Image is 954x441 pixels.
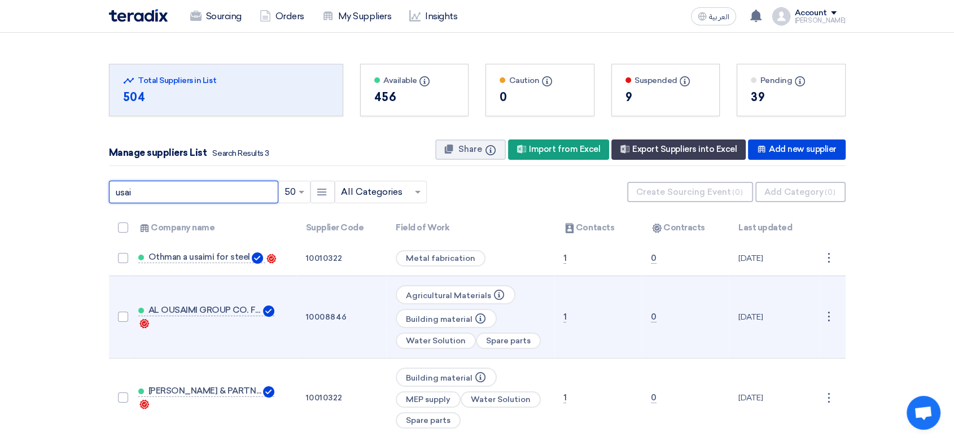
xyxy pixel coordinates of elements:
div: 0 [500,89,580,106]
a: AL OUSAIMI GROUP CO. FOR TRADING Verified Account [138,305,274,316]
th: Last updated [729,215,820,241]
div: Pending [751,75,832,86]
div: Caution [500,75,580,86]
th: Supplier Code [297,215,387,241]
a: Insights [400,4,466,29]
div: Import from Excel [508,139,609,160]
a: Othman a usaimi for steel Verified Account [138,252,265,263]
div: 9 [625,89,706,106]
a: My Suppliers [313,4,400,29]
td: 10010322 [297,358,387,438]
div: Available [374,75,455,86]
span: (0) [732,188,743,197]
span: (0) [825,188,835,197]
img: Teradix logo [109,9,168,22]
div: Add new supplier [748,139,845,160]
a: Sourcing [181,4,251,29]
div: Account [795,8,827,18]
div: Export Suppliers into Excel [611,139,746,160]
span: 0 [651,392,657,403]
span: 0 [651,312,657,322]
a: Orders [251,4,313,29]
button: Create Sourcing Event(0) [627,182,753,202]
td: [DATE] [729,241,820,276]
span: Building material [396,368,497,387]
span: 50 [285,185,296,199]
span: 0 [651,253,657,264]
span: Spare parts [396,412,461,429]
span: Agricultural Materials [396,285,515,304]
div: Open chat [907,396,940,430]
td: 10010322 [297,241,387,276]
span: Water Solution [461,391,541,408]
th: Contacts [554,215,642,241]
span: Water Solution [396,333,476,349]
span: Share [458,144,482,154]
span: 1 [563,253,567,264]
button: Add Category(0) [755,182,846,202]
div: ⋮ [820,308,838,326]
span: [PERSON_NAME] & PARTNERS TRD. CO. [148,386,261,395]
span: 1 [563,392,567,403]
span: MEP supply [396,391,461,408]
div: Manage suppliers List [109,146,269,160]
div: 39 [751,89,832,106]
div: Total Suppliers in List [123,75,329,86]
div: 504 [123,89,329,106]
span: العربية [709,13,729,21]
button: العربية [691,7,736,25]
input: Search in list... [109,181,278,203]
span: Spare parts [476,333,541,349]
img: Verified Account [252,252,263,264]
span: Metal fabrication [396,250,485,267]
td: [DATE] [729,358,820,438]
img: profile_test.png [772,7,790,25]
span: Building material [396,309,497,328]
span: 1 [563,312,567,322]
div: ⋮ [820,389,838,407]
div: [PERSON_NAME] [795,18,846,24]
th: Company name [129,215,297,241]
td: 10008846 [297,276,387,358]
button: Share [435,139,506,160]
span: Search Results 3 [212,149,269,158]
span: Othman a usaimi for steel [148,252,250,261]
div: Suspended [625,75,706,86]
span: AL OUSAIMI GROUP CO. FOR TRADING [148,305,261,315]
th: Contracts [642,215,729,241]
th: Field of Work [387,215,554,241]
div: 456 [374,89,455,106]
div: ⋮ [820,249,838,267]
td: [DATE] [729,276,820,358]
a: [PERSON_NAME] & PARTNERS TRD. CO. Verified Account [138,386,274,397]
img: Verified Account [263,305,274,317]
img: Verified Account [263,386,274,398]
